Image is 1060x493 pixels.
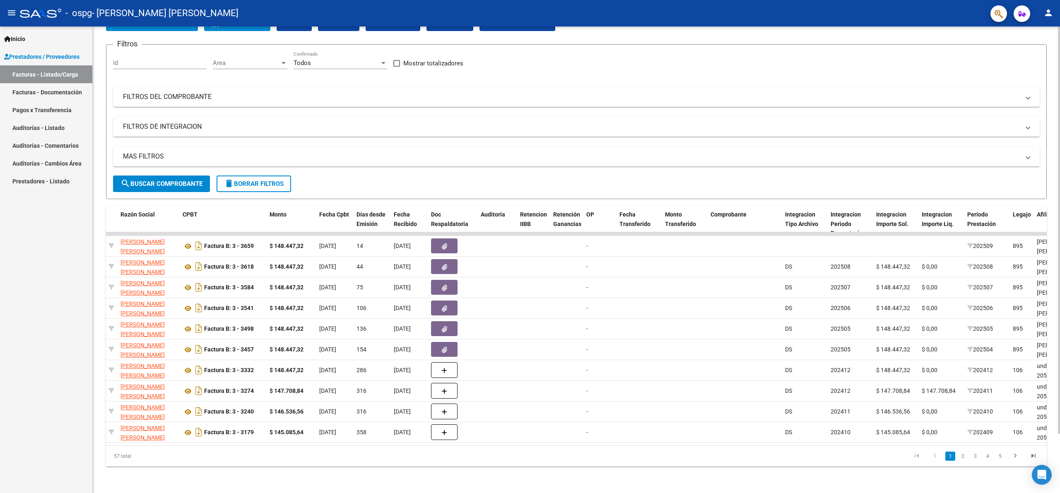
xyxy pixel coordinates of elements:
[106,446,293,467] div: 57 total
[922,263,937,270] span: $ 0,00
[319,305,336,311] span: [DATE]
[113,117,1040,137] mat-expansion-panel-header: FILTROS DE INTEGRACION
[785,263,792,270] span: DS
[120,404,165,420] span: [PERSON_NAME] [PERSON_NAME]
[123,122,1020,131] mat-panel-title: FILTROS DE INTEGRACION
[909,452,925,461] a: go to first page
[922,346,937,353] span: $ 0,00
[193,343,204,356] i: Descargar documento
[1013,345,1023,354] div: 895
[120,301,165,317] span: [PERSON_NAME] [PERSON_NAME]
[270,408,304,415] strong: $ 146.536,56
[831,325,850,332] span: 202505
[193,405,204,418] i: Descargar documento
[120,320,176,337] div: 27265254646
[967,429,993,435] span: 202409
[120,258,176,275] div: 27265254646
[357,305,366,311] span: 106
[319,284,336,291] span: [DATE]
[357,367,366,373] span: 286
[204,429,254,436] strong: Factura B: 3 - 3179
[7,8,17,18] mat-icon: menu
[785,387,792,394] span: DS
[390,206,428,242] datatable-header-cell: Fecha Recibido
[586,325,588,332] span: -
[831,346,850,353] span: 202505
[394,211,417,227] span: Fecha Recibido
[970,452,980,461] a: 3
[662,206,707,242] datatable-header-cell: Monto Transferido
[357,429,366,435] span: 358
[120,321,165,337] span: [PERSON_NAME] [PERSON_NAME]
[224,178,234,188] mat-icon: delete
[944,449,956,463] li: page 1
[193,239,204,253] i: Descargar documento
[394,367,411,373] span: [DATE]
[964,206,1009,242] datatable-header-cell: Período Prestación
[583,206,616,242] datatable-header-cell: OP
[204,326,254,332] strong: Factura B: 3 - 3498
[403,58,463,68] span: Mostrar totalizadores
[785,305,792,311] span: DS
[270,305,304,311] strong: $ 148.447,32
[113,38,142,50] h3: Filtros
[113,176,210,192] button: Buscar Comprobante
[1043,8,1053,18] mat-icon: person
[224,180,284,188] span: Borrar Filtros
[1013,211,1031,218] span: Legajo
[586,346,588,353] span: -
[785,367,792,373] span: DS
[319,263,336,270] span: [DATE]
[120,211,155,218] span: Razón Social
[1007,452,1023,461] a: go to next page
[873,206,918,242] datatable-header-cell: Integracion Importe Sol.
[120,238,165,255] span: [PERSON_NAME] [PERSON_NAME]
[553,211,581,227] span: Retención Ganancias
[945,452,955,461] a: 1
[270,211,287,218] span: Monto
[922,387,956,394] span: $ 147.708,84
[319,408,336,415] span: [DATE]
[967,243,993,249] span: 202509
[831,211,866,237] span: Integracion Periodo Presentacion
[357,346,366,353] span: 154
[967,408,993,415] span: 202410
[922,305,937,311] span: $ 0,00
[270,429,304,435] strong: $ 145.085,64
[394,284,411,291] span: [DATE]
[204,264,254,270] strong: Factura B: 3 - 3618
[179,206,266,242] datatable-header-cell: CPBT
[4,52,79,61] span: Prestadores / Proveedores
[319,346,336,353] span: [DATE]
[967,284,993,291] span: 202507
[481,211,505,218] span: Auditoria
[394,243,411,249] span: [DATE]
[876,367,910,373] span: $ 148.447,32
[65,4,92,22] span: - ospg
[831,367,850,373] span: 202412
[193,281,204,294] i: Descargar documento
[785,429,792,435] span: DS
[394,408,411,415] span: [DATE]
[967,346,993,353] span: 202504
[204,346,254,353] strong: Factura B: 3 - 3457
[785,408,792,415] span: DS
[353,206,390,242] datatable-header-cell: Días desde Emisión
[922,325,937,332] span: $ 0,00
[918,206,964,242] datatable-header-cell: Integracion Importe Liq.
[270,243,304,249] strong: $ 148.447,32
[193,426,204,439] i: Descargar documento
[967,211,996,227] span: Período Prestación
[319,387,336,394] span: [DATE]
[394,387,411,394] span: [DATE]
[520,211,547,227] span: Retencion IIBB
[120,403,176,420] div: 27265254646
[876,263,910,270] span: $ 148.447,32
[922,408,937,415] span: $ 0,00
[782,206,827,242] datatable-header-cell: Integracion Tipo Archivo
[217,176,291,192] button: Borrar Filtros
[831,263,850,270] span: 202508
[120,383,165,399] span: [PERSON_NAME] [PERSON_NAME]
[517,206,550,242] datatable-header-cell: Retencion IIBB
[4,34,25,43] span: Inicio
